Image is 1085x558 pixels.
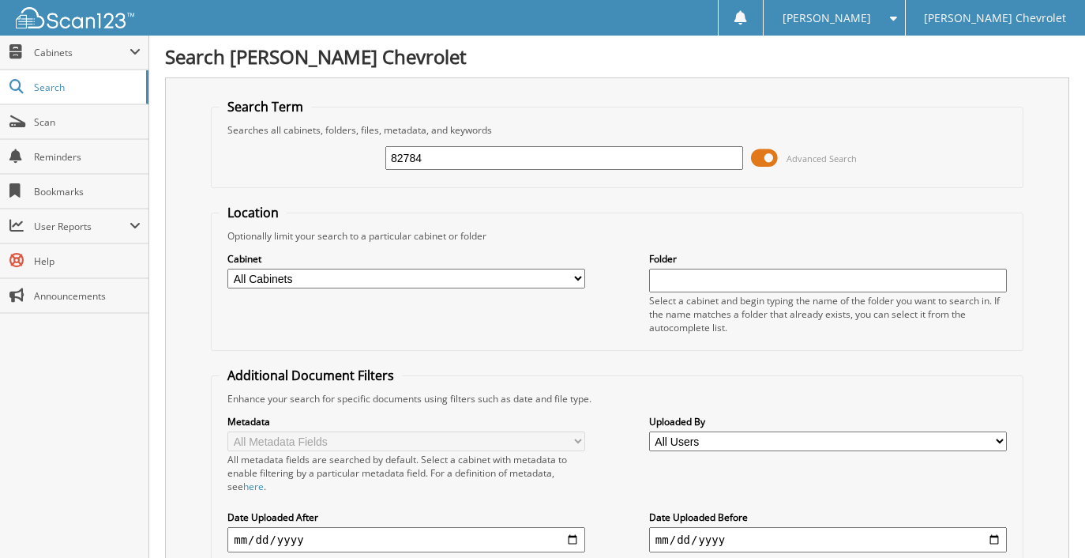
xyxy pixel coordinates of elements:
span: User Reports [34,220,130,233]
span: [PERSON_NAME] Chevrolet [924,13,1066,23]
h1: Search [PERSON_NAME] Chevrolet [165,43,1069,70]
legend: Additional Document Filters [220,367,402,384]
div: All metadata fields are searched by default. Select a cabinet with metadata to enable filtering b... [227,453,585,493]
span: Advanced Search [787,153,857,164]
span: Reminders [34,150,141,164]
span: Cabinets [34,46,130,59]
label: Date Uploaded After [227,511,585,524]
div: Optionally limit your search to a particular cabinet or folder [220,229,1015,243]
div: Searches all cabinets, folders, files, metadata, and keywords [220,123,1015,137]
span: Search [34,81,138,94]
img: scan123-logo-white.svg [16,7,134,28]
div: Enhance your search for specific documents using filters such as date and file type. [220,392,1015,405]
input: end [649,527,1007,552]
span: Announcements [34,289,141,303]
span: Scan [34,115,141,129]
legend: Search Term [220,98,311,115]
label: Metadata [227,415,585,428]
legend: Location [220,204,287,221]
span: Bookmarks [34,185,141,198]
div: Select a cabinet and begin typing the name of the folder you want to search in. If the name match... [649,294,1007,334]
span: Help [34,254,141,268]
label: Uploaded By [649,415,1007,428]
input: start [227,527,585,552]
span: [PERSON_NAME] [783,13,871,23]
label: Date Uploaded Before [649,511,1007,524]
label: Cabinet [227,252,585,266]
a: here [243,480,264,493]
label: Folder [649,252,1007,266]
